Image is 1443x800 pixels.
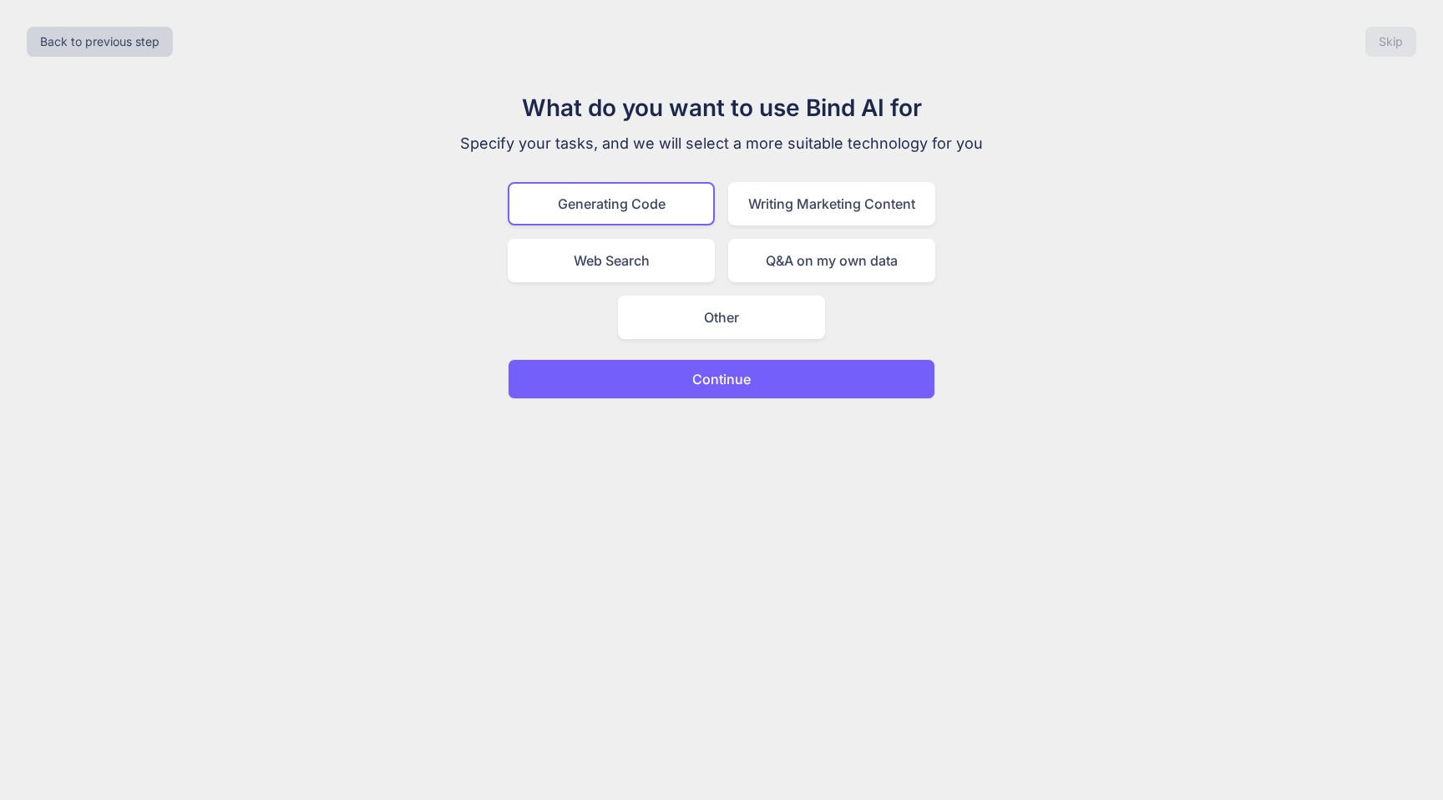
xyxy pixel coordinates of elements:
[1365,27,1416,57] button: Skip
[618,296,825,339] div: Other
[508,239,715,282] div: Web Search
[728,182,935,225] div: Writing Marketing Content
[508,359,935,399] button: Continue
[728,239,935,282] div: Q&A on my own data
[27,27,173,57] button: Back to previous step
[692,369,751,389] p: Continue
[441,132,1002,155] p: Specify your tasks, and we will select a more suitable technology for you
[508,182,715,225] div: Generating Code
[441,90,1002,125] h1: What do you want to use Bind AI for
